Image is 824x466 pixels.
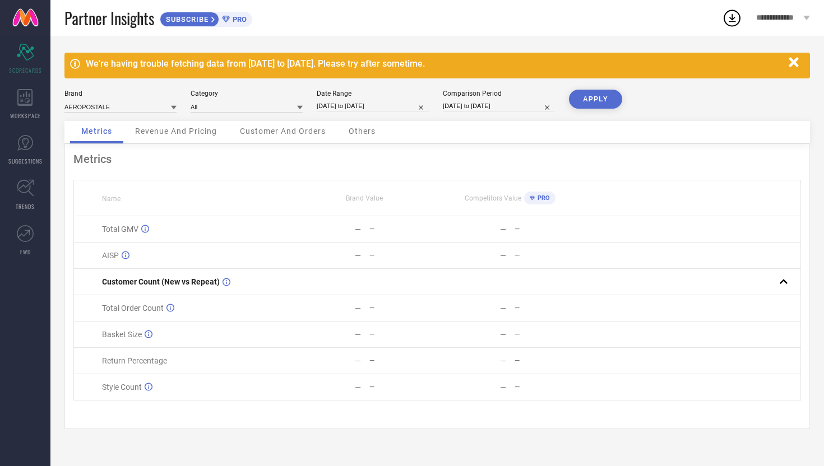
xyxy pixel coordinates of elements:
div: Date Range [317,90,429,97]
span: SCORECARDS [9,66,42,74]
div: — [369,225,437,233]
span: FWD [20,248,31,256]
div: — [369,304,437,312]
span: Return Percentage [102,356,167,365]
span: Metrics [81,127,112,136]
span: Style Count [102,383,142,392]
div: — [369,251,437,259]
div: — [500,383,506,392]
span: Partner Insights [64,7,154,30]
span: SUBSCRIBE [160,15,211,24]
div: — [500,330,506,339]
div: Open download list [722,8,742,28]
span: Revenue And Pricing [135,127,217,136]
div: Category [191,90,303,97]
div: Brand [64,90,177,97]
div: — [355,225,361,234]
span: Total GMV [102,225,138,234]
span: Customer Count (New vs Repeat) [102,277,220,286]
span: SUGGESTIONS [8,157,43,165]
div: — [355,356,361,365]
div: — [500,251,506,260]
div: — [515,383,582,391]
div: — [500,225,506,234]
div: — [369,383,437,391]
div: — [369,330,437,338]
span: Customer And Orders [240,127,326,136]
span: Name [102,195,121,203]
div: Metrics [73,152,801,166]
div: — [355,304,361,313]
input: Select date range [317,100,429,112]
span: Total Order Count [102,304,164,313]
span: Basket Size [102,330,142,339]
span: TRENDS [16,202,35,211]
div: — [500,356,506,365]
span: Competitors Value [465,194,521,202]
div: — [515,330,582,338]
div: We're having trouble fetching data from [DATE] to [DATE]. Please try after sometime. [86,58,783,69]
div: — [355,383,361,392]
span: Others [349,127,376,136]
span: PRO [230,15,247,24]
button: APPLY [569,90,622,109]
span: PRO [535,194,550,202]
span: Brand Value [346,194,383,202]
div: — [355,330,361,339]
div: — [515,251,582,259]
div: — [500,304,506,313]
div: — [369,357,437,365]
div: — [515,357,582,365]
span: WORKSPACE [10,111,41,120]
a: SUBSCRIBEPRO [160,9,252,27]
div: — [515,304,582,312]
span: AISP [102,251,119,260]
div: — [355,251,361,260]
div: Comparison Period [443,90,555,97]
input: Select comparison period [443,100,555,112]
div: — [515,225,582,233]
